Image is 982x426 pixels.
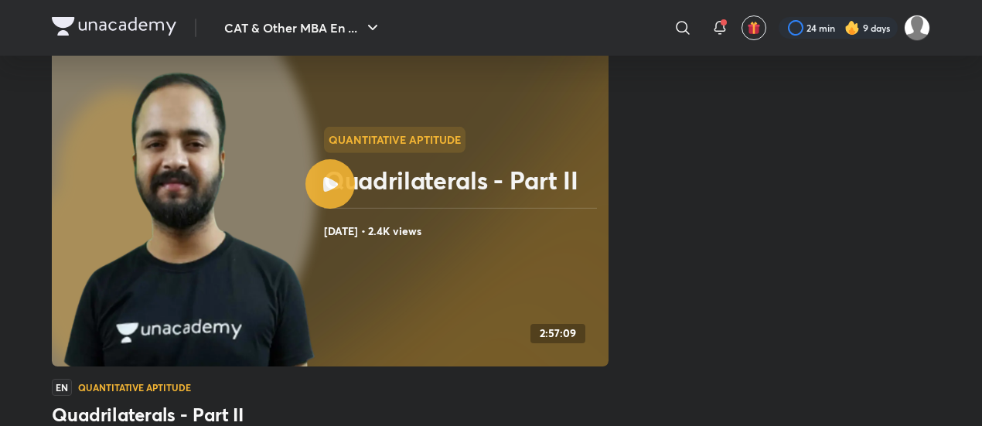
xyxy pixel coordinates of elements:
button: CAT & Other MBA En ... [215,12,391,43]
h4: Quantitative Aptitude [78,383,191,392]
img: Company Logo [52,17,176,36]
h4: 2:57:09 [540,327,576,340]
h4: [DATE] • 2.4K views [324,221,602,241]
h2: Quadrilaterals - Part II [324,165,602,196]
span: EN [52,379,72,396]
a: Company Logo [52,17,176,39]
button: avatar [742,15,766,40]
img: streak [844,20,860,36]
img: Avinash Tibrewal [904,15,930,41]
img: avatar [747,21,761,35]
